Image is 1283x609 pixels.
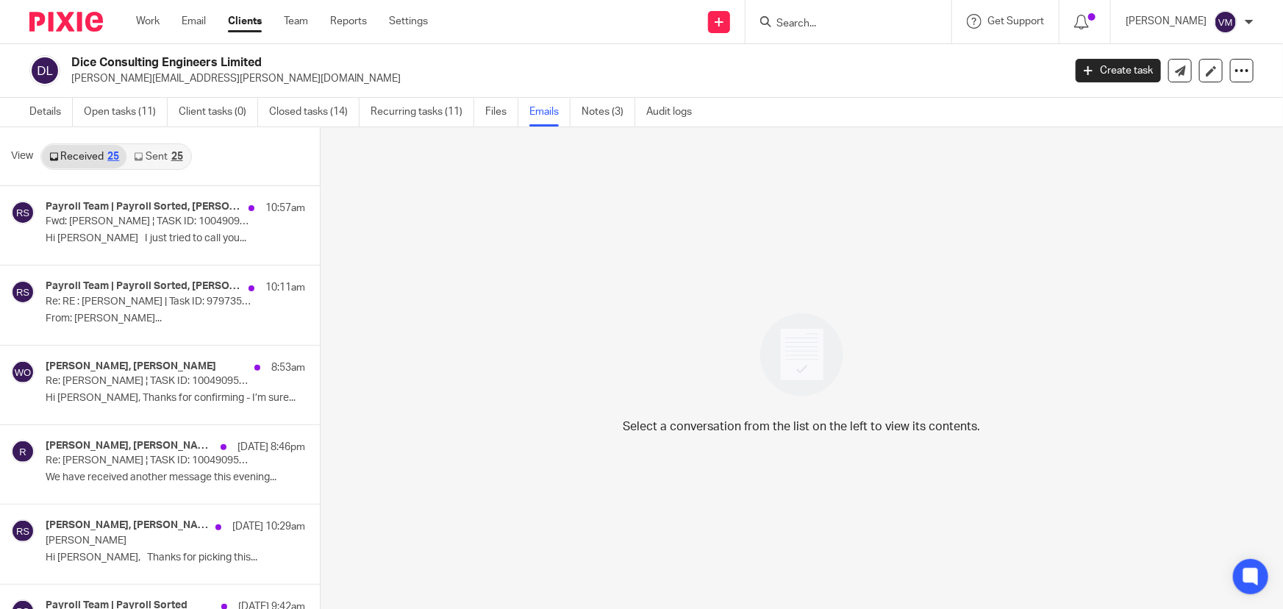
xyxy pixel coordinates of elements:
img: svg%3E [11,519,35,543]
p: Select a conversation from the list on the left to view its contents. [623,418,981,435]
a: Audit logs [646,98,703,127]
h4: [PERSON_NAME], [PERSON_NAME], [PERSON_NAME][EMAIL_ADDRESS][PERSON_NAME][DOMAIN_NAME] [46,440,213,452]
p: [PERSON_NAME][EMAIL_ADDRESS][PERSON_NAME][DOMAIN_NAME] [71,71,1054,86]
p: [PERSON_NAME] [1126,14,1207,29]
h4: [PERSON_NAME], [PERSON_NAME], [PERSON_NAME] [46,519,208,532]
div: 25 [171,152,183,162]
div: 25 [107,152,119,162]
img: svg%3E [11,201,35,224]
p: Re: RE : [PERSON_NAME] | Task ID: 9797357483 [46,296,254,308]
p: [DATE] 10:29am [232,519,305,534]
p: Fwd: [PERSON_NAME] ¦ TASK ID: 10049095318 [46,216,254,228]
a: Files [485,98,518,127]
img: svg%3E [11,280,35,304]
p: 10:11am [265,280,305,295]
a: Recurring tasks (11) [371,98,474,127]
p: Re: [PERSON_NAME] ¦ TASK ID: 10049095318 [46,455,254,467]
a: Client tasks (0) [179,98,258,127]
h4: Payroll Team | Payroll Sorted, [PERSON_NAME] [46,280,241,293]
a: Open tasks (11) [84,98,168,127]
h2: Dice Consulting Engineers Limited [71,55,857,71]
a: Details [29,98,73,127]
a: Notes (3) [582,98,635,127]
img: Pixie [29,12,103,32]
a: Sent25 [126,145,190,168]
a: Work [136,14,160,29]
a: Reports [330,14,367,29]
img: image [751,304,853,406]
h4: Payroll Team | Payroll Sorted, [PERSON_NAME] [46,201,241,213]
p: Re: [PERSON_NAME] ¦ TASK ID: 10049095318 [46,375,254,388]
img: svg%3E [11,440,35,463]
p: [PERSON_NAME] [46,535,254,547]
img: svg%3E [29,55,60,86]
span: View [11,149,33,164]
p: [DATE] 8:46pm [237,440,305,455]
p: We have received another message this evening... [46,471,305,484]
a: Team [284,14,308,29]
span: Get Support [987,16,1044,26]
input: Search [775,18,907,31]
a: Settings [389,14,428,29]
a: Clients [228,14,262,29]
img: svg%3E [11,360,35,384]
p: 8:53am [271,360,305,375]
a: Create task [1076,59,1161,82]
img: svg%3E [1214,10,1237,34]
a: Email [182,14,206,29]
p: Hi [PERSON_NAME], Thanks for picking this... [46,552,305,564]
a: Closed tasks (14) [269,98,360,127]
a: Received25 [42,145,126,168]
p: Hi [PERSON_NAME], Thanks for confirming - I’m sure... [46,392,305,405]
h4: [PERSON_NAME], [PERSON_NAME] [46,360,216,373]
p: From: [PERSON_NAME]... [46,313,305,325]
p: Hi [PERSON_NAME] I just tried to call you... [46,232,305,245]
a: Emails [529,98,571,127]
p: 10:57am [265,201,305,216]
